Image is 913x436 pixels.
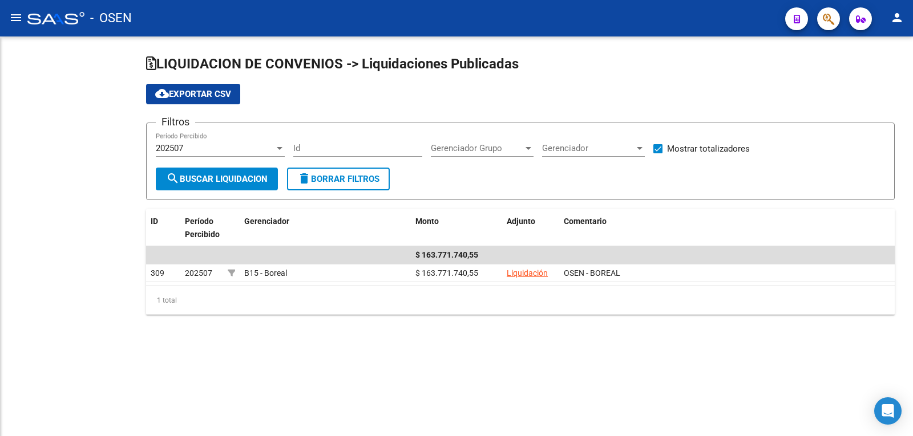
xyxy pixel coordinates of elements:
span: Gerenciador [244,217,289,226]
span: LIQUIDACION DE CONVENIOS -> Liquidaciones Publicadas [146,56,519,72]
mat-icon: delete [297,172,311,185]
datatable-header-cell: Gerenciador [240,209,411,259]
span: Buscar Liquidacion [166,174,268,184]
span: ID [151,217,158,226]
div: 1 total [146,286,895,315]
span: Gerenciador [542,143,635,153]
mat-icon: search [166,172,180,185]
h3: Filtros [156,114,195,130]
span: Monto [415,217,439,226]
datatable-header-cell: Comentario [559,209,895,259]
span: B15 - Boreal [244,268,287,278]
span: Borrar Filtros [297,174,379,184]
span: Gerenciador Grupo [431,143,523,153]
span: - OSEN [90,6,132,31]
button: Exportar CSV [146,84,240,104]
span: OSEN - BOREAL [564,268,620,278]
div: Open Intercom Messenger [874,397,902,425]
mat-icon: cloud_download [155,87,169,100]
span: 202507 [185,268,212,278]
div: $ 163.771.740,55 [415,267,498,280]
span: Período Percibido [185,217,220,239]
button: Buscar Liquidacion [156,168,278,190]
datatable-header-cell: ID [146,209,180,259]
span: Mostrar totalizadores [667,142,750,156]
datatable-header-cell: Período Percibido [180,209,223,259]
span: $ 163.771.740,55 [415,250,478,259]
datatable-header-cell: Adjunto [502,209,559,259]
span: 309 [151,268,164,278]
button: Borrar Filtros [287,168,390,190]
mat-icon: menu [9,11,23,25]
a: Liquidación [507,268,548,278]
span: Exportar CSV [155,89,231,99]
mat-icon: person [890,11,904,25]
span: Comentario [564,217,607,226]
span: 202507 [156,143,183,153]
span: Adjunto [507,217,535,226]
datatable-header-cell: Monto [411,209,502,259]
